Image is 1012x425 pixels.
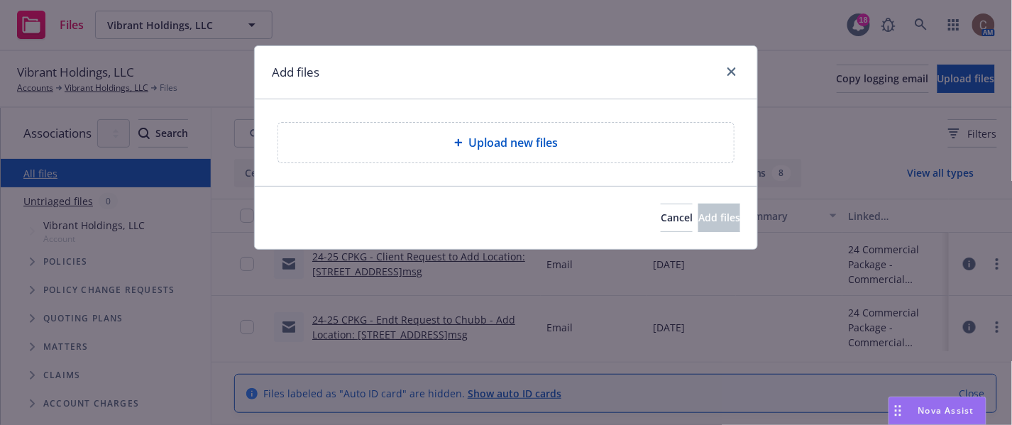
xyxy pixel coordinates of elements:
div: Upload new files [277,122,735,163]
div: Drag to move [889,397,907,424]
span: Add files [698,211,740,224]
span: Cancel [661,211,693,224]
h1: Add files [272,63,319,82]
button: Nova Assist [889,397,986,425]
span: Nova Assist [918,404,974,416]
button: Cancel [661,204,693,232]
span: Upload new files [468,134,558,151]
button: Add files [698,204,740,232]
a: close [723,63,740,80]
